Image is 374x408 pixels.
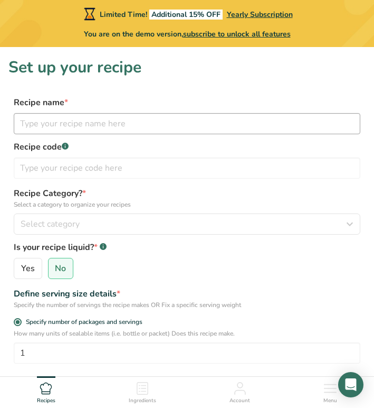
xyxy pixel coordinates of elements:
[129,377,156,405] a: Ingredients
[37,397,55,405] span: Recipes
[14,288,360,300] div: Define serving size details
[8,55,366,79] h1: Set up your recipe
[14,187,360,209] label: Recipe Category?
[14,329,360,338] p: How many units of sealable items (i.e. bottle or packet) Does this recipe make.
[149,10,223,20] span: Additional 15% OFF
[338,372,363,397] div: Open Intercom Messenger
[14,200,360,209] p: Select a category to organize your recipes
[229,397,250,405] span: Account
[14,157,360,179] input: Type your recipe code here
[37,377,55,405] a: Recipes
[21,218,80,230] span: Select category
[14,214,360,235] button: Select category
[227,10,293,20] span: Yearly Subscription
[55,263,66,274] span: No
[229,377,250,405] a: Account
[14,241,360,254] label: Is your recipe liquid?
[183,29,291,39] span: subscribe to unlock all features
[14,141,360,153] label: Recipe code
[14,96,360,109] label: Recipe name
[323,397,337,405] span: Menu
[82,7,293,20] div: Limited Time!
[84,29,291,40] span: You are on the demo version,
[21,263,35,274] span: Yes
[14,300,360,310] div: Specify the number of servings the recipe makes OR Fix a specific serving weight
[22,318,142,326] span: Specify number of packages and servings
[129,397,156,405] span: Ingredients
[14,113,360,134] input: Type your recipe name here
